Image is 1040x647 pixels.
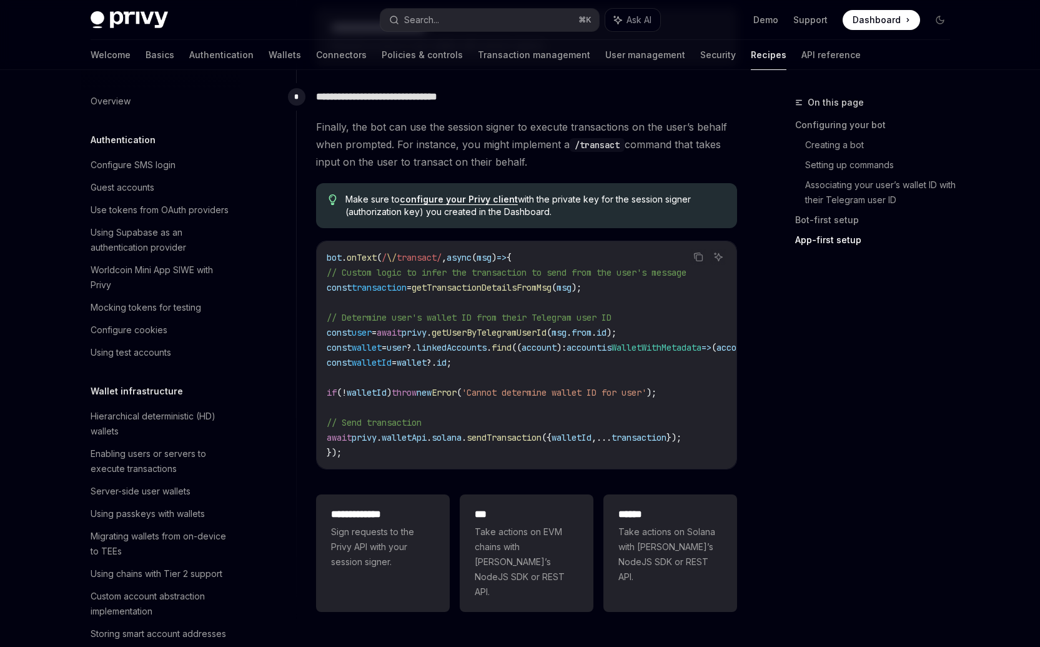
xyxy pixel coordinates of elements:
[795,115,960,135] a: Configuring your bot
[327,342,352,353] span: const
[327,447,342,458] span: });
[146,40,174,70] a: Basics
[646,387,656,398] span: );
[91,566,222,581] div: Using chains with Tier 2 support
[345,193,725,218] span: Make sure to with the private key for the session signer (authorization key) you created in the D...
[382,40,463,70] a: Policies & controls
[327,282,352,293] span: const
[457,387,462,398] span: (
[352,357,392,368] span: walletId
[542,432,552,443] span: ({
[81,503,240,525] a: Using passkeys with wallets
[377,432,382,443] span: .
[91,345,171,360] div: Using test accounts
[437,357,447,368] span: id
[81,443,240,480] a: Enabling users or servers to execute transactions
[91,300,201,315] div: Mocking tokens for testing
[567,342,602,353] span: account
[387,252,397,263] span: \/
[91,180,154,195] div: Guest accounts
[801,40,861,70] a: API reference
[603,494,737,612] a: **** *Take actions on Solana with [PERSON_NAME]’s NodeJS SDK or REST API.
[795,210,960,230] a: Bot-first setup
[612,342,701,353] span: WalletWithMetadata
[352,432,377,443] span: privy
[666,432,681,443] span: });
[597,432,612,443] span: ...
[316,40,367,70] a: Connectors
[380,9,599,31] button: Search...⌘K
[716,342,751,353] span: account
[557,282,572,293] span: msg
[392,387,417,398] span: throw
[572,282,582,293] span: );
[316,118,737,171] span: Finally, the bot can use the session signer to execute transactions on the user’s behalf when pro...
[597,327,607,338] span: id
[701,342,711,353] span: =>
[81,296,240,319] a: Mocking tokens for testing
[81,623,240,645] a: Storing smart account addresses
[805,175,960,210] a: Associating your user’s wallet ID with their Telegram user ID
[753,14,778,26] a: Demo
[477,252,492,263] span: msg
[327,312,612,323] span: // Determine user's wallet ID from their Telegram user ID
[81,259,240,296] a: Worldcoin Mini App SIWE with Privy
[578,15,592,25] span: ⌘ K
[342,252,347,263] span: .
[327,252,342,263] span: bot
[91,484,191,499] div: Server-side user wallets
[91,409,233,439] div: Hierarchical deterministic (HD) wallets
[91,40,131,70] a: Welcome
[91,626,226,641] div: Storing smart account addresses
[497,252,507,263] span: =>
[91,384,183,399] h5: Wallet infrastructure
[337,387,342,398] span: (
[81,176,240,199] a: Guest accounts
[512,342,522,353] span: ((
[91,94,131,109] div: Overview
[91,263,233,293] div: Worldcoin Mini App SIWE with Privy
[605,9,660,31] button: Ask AI
[592,432,597,443] span: ,
[400,194,518,205] a: configure your Privy client
[342,387,347,398] span: !
[327,432,352,443] span: await
[327,417,422,428] span: // Send transaction
[492,252,497,263] span: )
[507,252,512,263] span: {
[711,342,716,353] span: (
[81,319,240,341] a: Configure cookies
[475,524,578,599] span: Take actions on EVM chains with [PERSON_NAME]’s NodeJS SDK or REST API.
[269,40,301,70] a: Wallets
[417,387,432,398] span: new
[91,158,176,173] div: Configure SMS login
[427,357,437,368] span: ?.
[91,529,233,559] div: Migrating wallets from on-device to TEEs
[397,252,442,263] span: transact/
[91,11,168,29] img: dark logo
[462,387,646,398] span: 'Cannot determine wallet ID for user'
[331,524,435,569] span: Sign requests to the Privy API with your session signer.
[447,252,472,263] span: async
[700,40,736,70] a: Security
[189,40,254,70] a: Authentication
[808,95,864,110] span: On this page
[552,327,567,338] span: msg
[605,40,685,70] a: User management
[805,155,960,175] a: Setting up commands
[377,327,402,338] span: await
[442,252,447,263] span: ,
[805,135,960,155] a: Creating a bot
[81,405,240,443] a: Hierarchical deterministic (HD) wallets
[427,432,432,443] span: .
[572,327,592,338] span: from
[467,432,542,443] span: sendTransaction
[607,327,617,338] span: );
[432,327,547,338] span: getUserByTelegramUserId
[487,342,492,353] span: .
[472,252,477,263] span: (
[91,225,233,255] div: Using Supabase as an authentication provider
[562,342,567,353] span: :
[552,282,557,293] span: (
[404,13,439,28] div: Search...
